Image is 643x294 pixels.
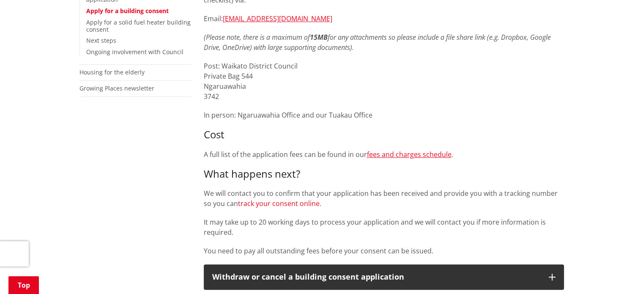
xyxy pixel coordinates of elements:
[204,14,564,24] p: Email:
[204,61,564,102] p: Post: Waikato District Council Private Bag 544 Ngaruawahia 3742
[223,14,332,23] a: [EMAIL_ADDRESS][DOMAIN_NAME]
[204,217,564,237] p: It may take up to 20 working days to process your application and we will contact you if more inf...
[204,33,551,52] em: (Please note, there is a maximum of for any attachments so please include a file share link (e.g....
[204,168,564,180] h3: What happens next?
[86,36,116,44] a: Next steps
[238,199,320,208] a: track your consent online
[367,150,451,159] a: fees and charges schedule
[204,149,564,159] p: A full list of the application fees can be found in our .
[86,48,183,56] a: Ongoing involvement with Council
[86,18,191,33] a: Apply for a solid fuel heater building consent​
[204,246,564,256] p: You need to pay all outstanding fees before your consent can be issued.
[310,33,328,42] strong: 15MB
[204,264,564,290] button: Withdraw or cancel a building consent application
[79,84,154,92] a: Growing Places newsletter
[204,110,564,120] p: In person: Ngaruawahia Office and our Tuakau Office
[212,273,540,281] div: Withdraw or cancel a building consent application
[79,68,145,76] a: Housing for the elderly
[204,188,564,209] p: We will contact you to confirm that your application has been received and provide you with a tra...
[204,129,564,141] h3: Cost
[86,7,169,15] a: Apply for a building consent
[8,276,39,294] a: Top
[604,258,635,289] iframe: Messenger Launcher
